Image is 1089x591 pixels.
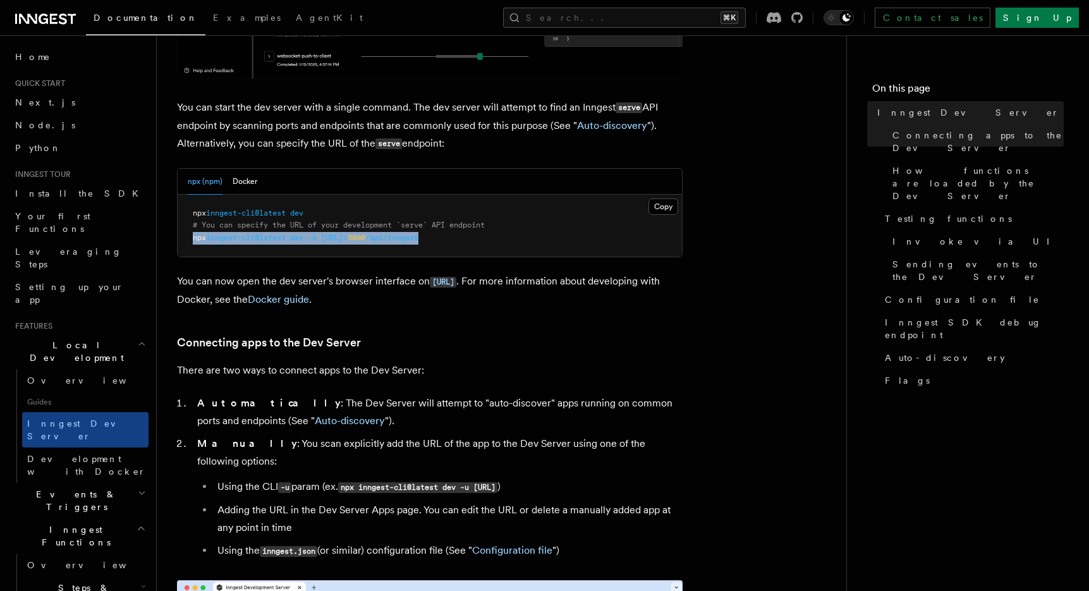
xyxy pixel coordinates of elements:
li: : You scan explicitly add the URL of the app to the Dev Server using one of the following options: [193,435,683,560]
a: Testing functions [880,207,1064,230]
a: Development with Docker [22,448,149,483]
kbd: ⌘K [721,11,738,24]
a: Configuration file [472,544,552,556]
span: # You can specify the URL of your development `serve` API endpoint [193,221,485,229]
span: Node.js [15,120,75,130]
a: Python [10,137,149,159]
span: How functions are loaded by the Dev Server [892,164,1064,202]
span: Install the SDK [15,188,146,198]
a: Auto-discovery [315,415,385,427]
a: Install the SDK [10,182,149,205]
a: Auto-discovery [577,119,647,131]
a: Leveraging Steps [10,240,149,276]
a: Inngest Dev Server [22,412,149,448]
span: dev [290,209,303,217]
span: Examples [213,13,281,23]
span: [URL]: [321,233,348,242]
a: Sending events to the Dev Server [887,253,1064,288]
button: Local Development [10,334,149,369]
li: Adding the URL in the Dev Server Apps page. You can edit the URL or delete a manually added app a... [214,501,683,537]
span: Testing functions [885,212,1012,225]
span: /api/inngest [365,233,418,242]
span: Your first Functions [15,211,90,234]
button: npx (npm) [188,169,222,195]
a: [URL] [430,275,456,287]
span: Python [15,143,61,153]
span: 3000 [348,233,365,242]
code: inngest.json [260,546,317,557]
li: Using the (or similar) configuration file (See " ") [214,542,683,560]
li: Using the CLI param (ex. ) [214,478,683,496]
button: Docker [233,169,257,195]
a: Inngest Dev Server [872,101,1064,124]
strong: Automatically [197,397,341,409]
li: : The Dev Server will attempt to "auto-discover" apps running on common ports and endpoints (See ... [193,394,683,430]
span: Local Development [10,339,138,364]
code: npx inngest-cli@latest dev -u [URL] [338,482,497,493]
span: Inngest Dev Server [27,418,135,441]
h4: On this page [872,81,1064,101]
a: Next.js [10,91,149,114]
button: Events & Triggers [10,483,149,518]
span: Events & Triggers [10,488,138,513]
code: serve [375,138,402,149]
span: Sending events to the Dev Server [892,258,1064,283]
a: Connecting apps to the Dev Server [887,124,1064,159]
span: npx [193,209,206,217]
a: Node.js [10,114,149,137]
span: -u [308,233,317,242]
span: npx [193,233,206,242]
span: Guides [22,392,149,412]
span: Auto-discovery [885,351,1005,364]
span: dev [290,233,303,242]
span: Features [10,321,52,331]
span: Overview [27,560,157,570]
div: Local Development [10,369,149,483]
code: [URL] [430,277,456,288]
span: AgentKit [296,13,363,23]
button: Search...⌘K [503,8,746,28]
span: inngest-cli@latest [206,233,286,242]
a: Connecting apps to the Dev Server [177,334,361,351]
code: -u [278,482,291,493]
a: Auto-discovery [880,346,1064,369]
span: Inngest tour [10,169,71,180]
a: AgentKit [288,4,370,34]
span: Home [15,51,51,63]
span: Inngest Functions [10,523,137,549]
span: Next.js [15,97,75,107]
a: Inngest SDK debug endpoint [880,311,1064,346]
span: Flags [885,374,930,387]
a: How functions are loaded by the Dev Server [887,159,1064,207]
span: inngest-cli@latest [206,209,286,217]
p: There are two ways to connect apps to the Dev Server: [177,362,683,379]
span: Overview [27,375,157,386]
button: Toggle dark mode [824,10,854,25]
code: serve [616,102,642,113]
a: Flags [880,369,1064,392]
a: Overview [22,554,149,576]
a: Overview [22,369,149,392]
p: You can start the dev server with a single command. The dev server will attempt to find an Innges... [177,99,683,153]
strong: Manually [197,437,297,449]
span: Inngest SDK debug endpoint [885,316,1064,341]
span: Documentation [94,13,198,23]
a: Setting up your app [10,276,149,311]
a: Documentation [86,4,205,35]
a: Home [10,46,149,68]
button: Copy [648,198,678,215]
a: Your first Functions [10,205,149,240]
p: You can now open the dev server's browser interface on . For more information about developing wi... [177,272,683,308]
a: Sign Up [995,8,1079,28]
a: Examples [205,4,288,34]
span: Leveraging Steps [15,247,122,269]
span: Configuration file [885,293,1040,306]
a: Invoke via UI [887,230,1064,253]
a: Contact sales [875,8,990,28]
span: Invoke via UI [892,235,1061,248]
span: Quick start [10,78,65,88]
span: Setting up your app [15,282,124,305]
span: Connecting apps to the Dev Server [892,129,1064,154]
a: Configuration file [880,288,1064,311]
a: Docker guide [248,293,309,305]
